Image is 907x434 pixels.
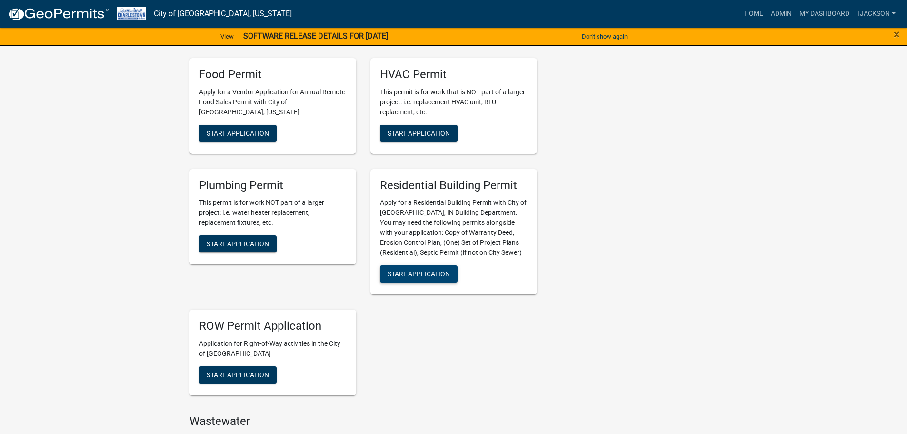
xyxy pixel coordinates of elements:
a: Home [740,5,767,23]
p: Apply for a Vendor Application for Annual Remote Food Sales Permit with City of [GEOGRAPHIC_DATA]... [199,87,347,117]
h4: Wastewater [189,414,537,428]
h5: ROW Permit Application [199,319,347,333]
button: Close [894,29,900,40]
span: × [894,28,900,41]
h5: Food Permit [199,68,347,81]
button: Start Application [199,366,277,384]
span: Start Application [388,129,450,137]
button: Start Application [199,235,277,252]
span: Start Application [207,129,269,137]
a: My Dashboard [796,5,853,23]
span: Start Application [388,270,450,278]
p: This permit is for work that is NOT part of a larger project: i.e. replacement HVAC unit, RTU rep... [380,87,528,117]
button: Start Application [380,265,458,283]
button: Start Application [199,125,277,142]
a: City of [GEOGRAPHIC_DATA], [US_STATE] [154,6,292,22]
button: Don't show again [578,29,631,44]
a: TJackson [853,5,899,23]
strong: SOFTWARE RELEASE DETAILS FOR [DATE] [243,31,388,40]
img: City of Charlestown, Indiana [117,7,146,20]
h5: HVAC Permit [380,68,528,81]
a: Admin [767,5,796,23]
button: Start Application [380,125,458,142]
p: This permit is for work NOT part of a larger project: i.e. water heater replacement, replacement ... [199,198,347,228]
span: Start Application [207,240,269,248]
a: View [217,29,238,44]
h5: Residential Building Permit [380,179,528,192]
h5: Plumbing Permit [199,179,347,192]
p: Apply for a Residential Building Permit with City of [GEOGRAPHIC_DATA], IN Building Department. Y... [380,198,528,258]
p: Application for Right-of-Way activities in the City of [GEOGRAPHIC_DATA] [199,339,347,359]
span: Start Application [207,371,269,379]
